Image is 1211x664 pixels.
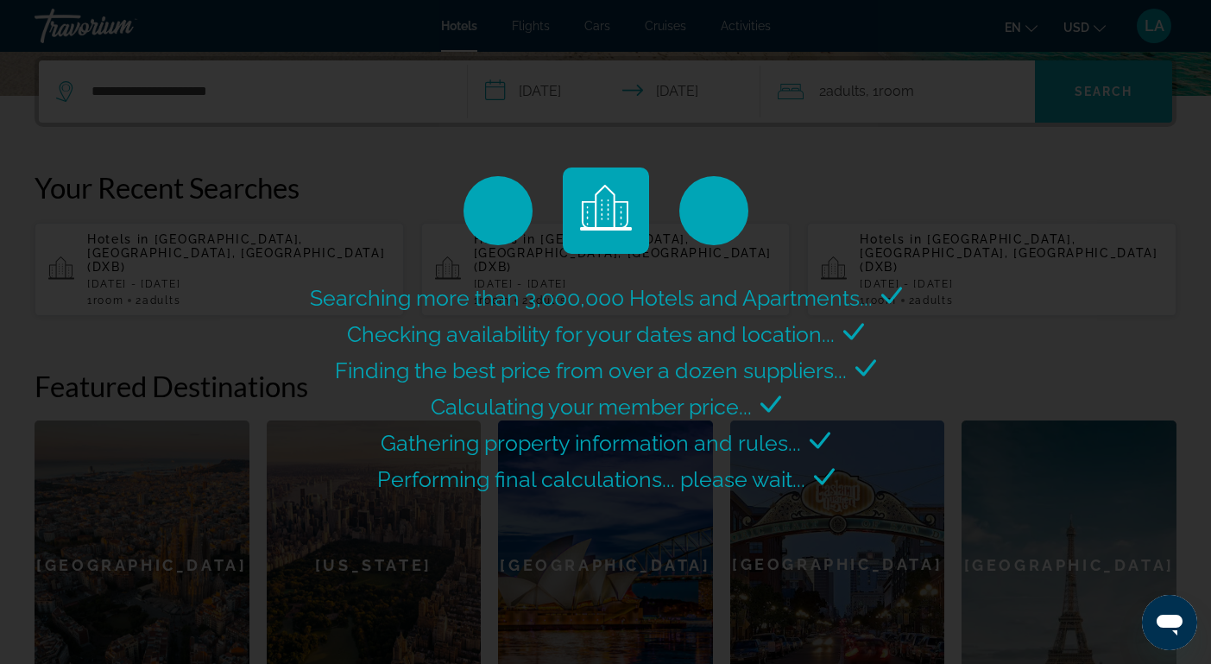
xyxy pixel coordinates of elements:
span: Searching more than 3,000,000 Hotels and Apartments... [310,285,873,311]
span: Performing final calculations... please wait... [377,466,805,492]
span: Finding the best price from over a dozen suppliers... [335,357,847,383]
span: Checking availability for your dates and location... [347,321,835,347]
span: Gathering property information and rules... [381,430,801,456]
span: Calculating your member price... [431,394,752,420]
iframe: Кнопка запуска окна обмена сообщениями [1142,595,1197,650]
